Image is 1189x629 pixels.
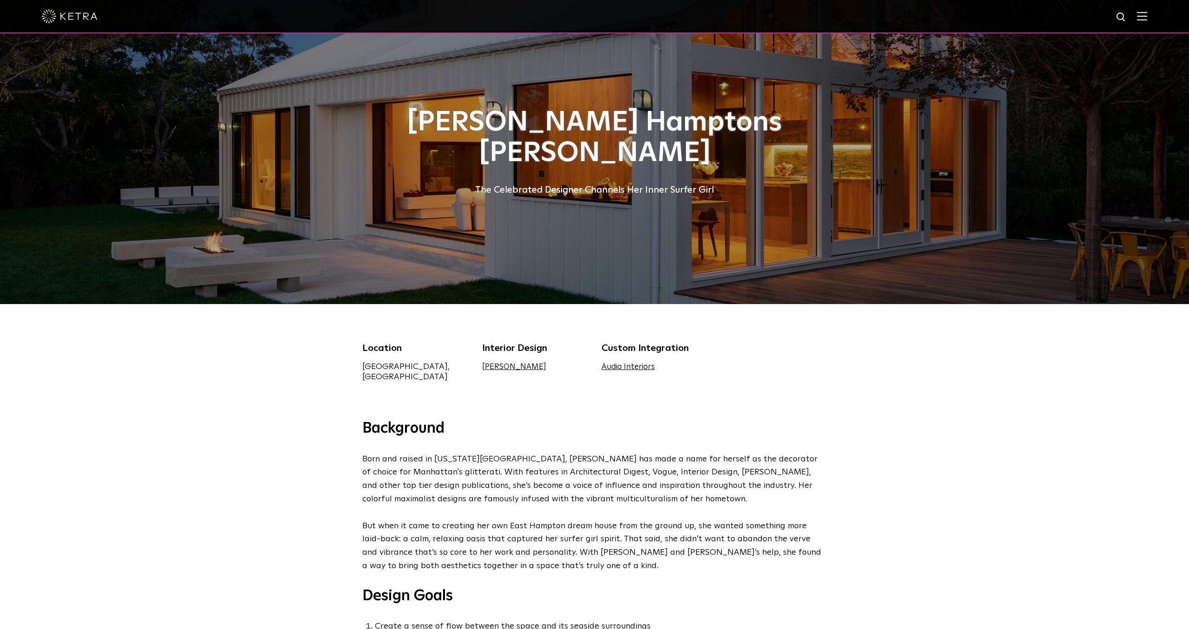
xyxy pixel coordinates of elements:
[362,341,468,355] div: Location
[362,182,827,197] div: The Celebrated Designer Channels Her Inner Surfer Girl
[482,341,588,355] div: Interior Design
[362,587,827,606] h3: Design Goals
[42,9,98,23] img: ketra-logo-2019-white
[1116,12,1127,23] img: search icon
[362,419,827,439] h3: Background
[601,363,655,371] a: Audio Interiors
[362,453,822,573] p: Born and raised in [US_STATE][GEOGRAPHIC_DATA], [PERSON_NAME] has made a name for herself as the ...
[1137,12,1147,20] img: Hamburger%20Nav.svg
[362,107,827,169] h1: [PERSON_NAME] Hamptons [PERSON_NAME]
[601,341,707,355] div: Custom Integration
[482,363,546,371] a: [PERSON_NAME]
[362,362,468,382] div: [GEOGRAPHIC_DATA], [GEOGRAPHIC_DATA]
